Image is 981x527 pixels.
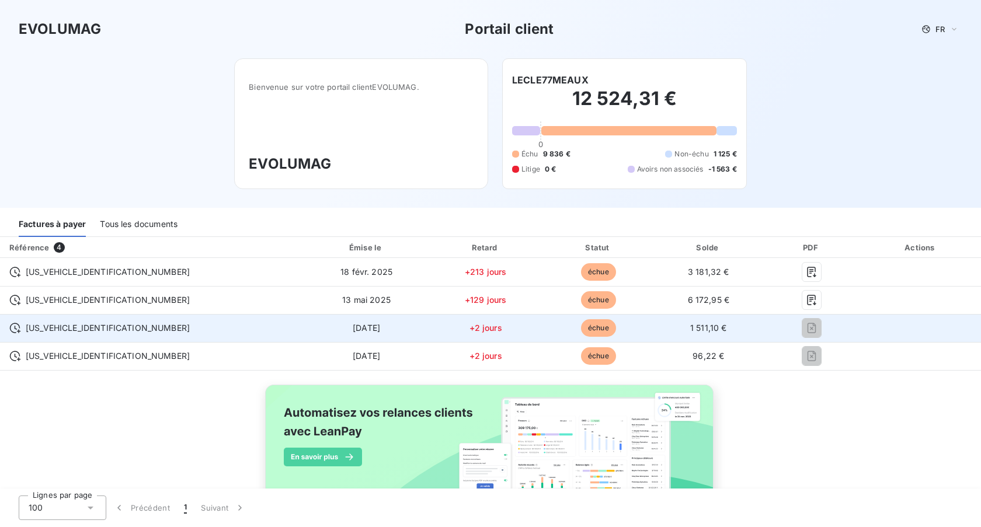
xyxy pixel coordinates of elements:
[465,267,507,277] span: +213 jours
[521,149,538,159] span: Échu
[465,19,554,40] h3: Portail client
[249,82,474,92] span: Bienvenue sur votre portail client EVOLUMAG .
[9,243,49,252] div: Référence
[581,347,616,365] span: échue
[581,263,616,281] span: échue
[307,242,426,253] div: Émise le
[581,319,616,337] span: échue
[935,25,945,34] span: FR
[249,153,474,174] h3: EVOLUMAG
[765,242,858,253] div: PDF
[342,295,391,305] span: 13 mai 2025
[708,164,737,174] span: -1 563 €
[688,295,730,305] span: 6 172,95 €
[26,322,190,334] span: [US_VEHICLE_IDENTIFICATION_NUMBER]
[469,351,502,361] span: +2 jours
[690,323,727,333] span: 1 511,10 €
[19,212,86,237] div: Factures à payer
[26,350,190,362] span: [US_VEHICLE_IDENTIFICATION_NUMBER]
[353,323,380,333] span: [DATE]
[674,149,708,159] span: Non-échu
[26,266,190,278] span: [US_VEHICLE_IDENTIFICATION_NUMBER]
[512,87,737,122] h2: 12 524,31 €
[512,73,589,87] h6: LECLE77MEAUX
[340,267,392,277] span: 18 févr. 2025
[54,242,64,253] span: 4
[521,164,540,174] span: Litige
[469,323,502,333] span: +2 jours
[538,139,543,149] span: 0
[543,149,570,159] span: 9 836 €
[465,295,507,305] span: +129 jours
[581,291,616,309] span: échue
[177,495,194,520] button: 1
[545,242,652,253] div: Statut
[19,19,101,40] h3: EVOLUMAG
[714,149,737,159] span: 1 125 €
[194,495,253,520] button: Suivant
[431,242,540,253] div: Retard
[656,242,760,253] div: Solde
[26,294,190,306] span: [US_VEHICLE_IDENTIFICATION_NUMBER]
[184,502,187,514] span: 1
[106,495,177,520] button: Précédent
[29,502,43,514] span: 100
[255,378,726,521] img: banner
[353,351,380,361] span: [DATE]
[863,242,979,253] div: Actions
[637,164,704,174] span: Avoirs non associés
[545,164,556,174] span: 0 €
[100,212,178,237] div: Tous les documents
[688,267,729,277] span: 3 181,32 €
[693,351,724,361] span: 96,22 €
